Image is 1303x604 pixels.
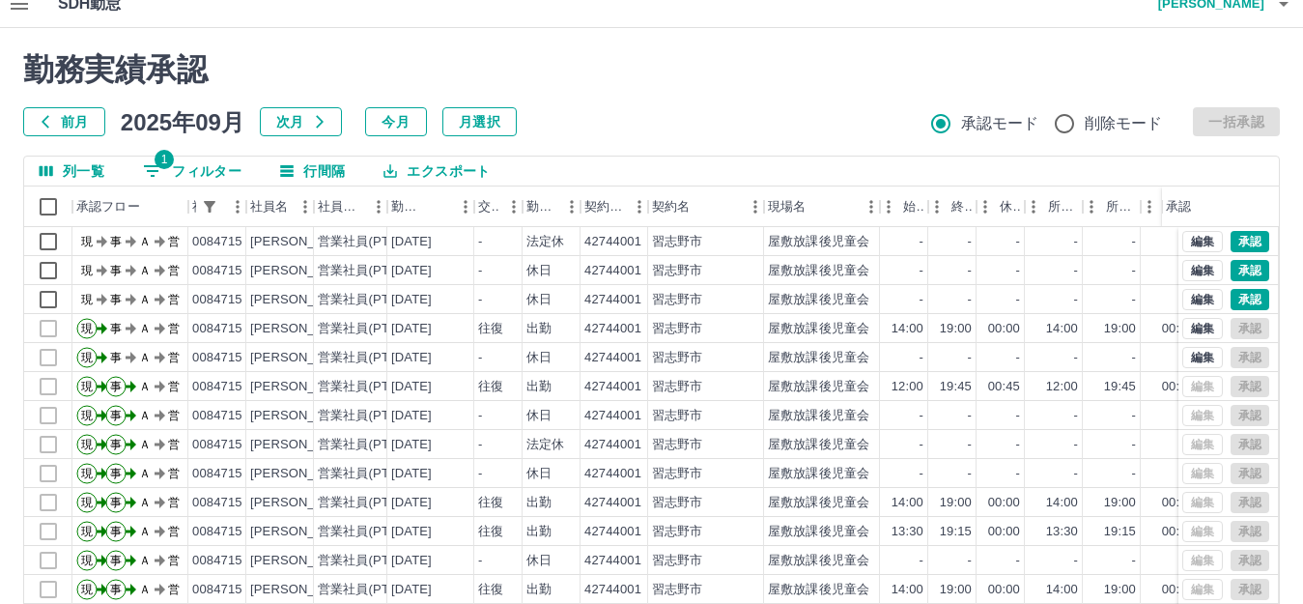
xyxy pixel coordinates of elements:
div: - [1132,436,1136,454]
div: - [478,552,482,570]
div: 19:15 [940,523,972,541]
div: 契約名 [648,187,764,227]
button: 承認 [1231,231,1269,252]
div: 休日 [526,262,552,280]
div: [DATE] [391,233,432,251]
div: 19:00 [940,494,972,512]
div: - [1016,552,1020,570]
div: 42744001 [584,262,641,280]
div: 屋敷放課後児童会 [768,233,869,251]
div: 法定休 [526,436,564,454]
div: - [920,262,923,280]
div: 出勤 [526,320,552,338]
div: - [1074,262,1078,280]
div: 習志野市 [652,465,703,483]
div: 12:00 [892,378,923,396]
div: 13:30 [1046,523,1078,541]
div: [DATE] [391,349,432,367]
div: - [1074,291,1078,309]
div: [PERSON_NAME] [250,407,355,425]
div: - [968,349,972,367]
div: - [968,436,972,454]
button: 承認 [1231,260,1269,281]
div: 42744001 [584,494,641,512]
div: 0084715 [192,320,242,338]
div: 往復 [478,523,503,541]
text: 営 [168,235,180,248]
div: 社員番号 [188,187,246,227]
text: 営 [168,467,180,480]
div: - [1074,349,1078,367]
div: - [920,465,923,483]
div: 屋敷放課後児童会 [768,407,869,425]
text: 営 [168,525,180,538]
text: 事 [110,380,122,393]
div: 所定開始 [1025,187,1083,227]
div: 00:45 [988,378,1020,396]
div: 0084715 [192,262,242,280]
h5: 2025年09月 [121,107,244,136]
button: ソート [424,193,451,220]
div: 0084715 [192,494,242,512]
button: メニュー [857,192,886,221]
div: [PERSON_NAME] [250,291,355,309]
text: Ａ [139,351,151,364]
div: - [968,407,972,425]
div: 42744001 [584,291,641,309]
div: [PERSON_NAME] [250,320,355,338]
div: 0084715 [192,523,242,541]
text: Ａ [139,293,151,306]
div: 屋敷放課後児童会 [768,465,869,483]
text: Ａ [139,235,151,248]
div: [DATE] [391,320,432,338]
div: 42744001 [584,581,641,599]
div: - [478,407,482,425]
div: 往復 [478,378,503,396]
div: 営業社員(PT契約) [318,407,419,425]
div: [DATE] [391,407,432,425]
div: 00:00 [1162,523,1194,541]
text: 現 [81,467,93,480]
div: [DATE] [391,523,432,541]
div: 42744001 [584,320,641,338]
div: 習志野市 [652,494,703,512]
text: 現 [81,293,93,306]
div: 営業社員(PT契約) [318,291,419,309]
text: 現 [81,554,93,567]
div: 13:30 [892,523,923,541]
div: 00:00 [988,581,1020,599]
div: 休日 [526,407,552,425]
div: - [1016,291,1020,309]
button: 編集 [1182,347,1223,368]
div: 習志野市 [652,407,703,425]
div: 社員名 [246,187,314,227]
text: 営 [168,293,180,306]
div: 0084715 [192,407,242,425]
div: 休日 [526,465,552,483]
div: 屋敷放課後児童会 [768,262,869,280]
div: [PERSON_NAME] [250,581,355,599]
div: 往復 [478,494,503,512]
div: 00:00 [988,320,1020,338]
div: 勤務日 [387,187,474,227]
text: 事 [110,438,122,451]
div: 14:00 [892,320,923,338]
div: 19:00 [1104,494,1136,512]
div: 42744001 [584,349,641,367]
text: 営 [168,438,180,451]
div: 習志野市 [652,552,703,570]
div: 19:00 [1104,581,1136,599]
div: - [920,436,923,454]
div: [PERSON_NAME] [250,378,355,396]
div: 19:15 [1104,523,1136,541]
div: 営業社員(PT契約) [318,436,419,454]
div: 14:00 [892,494,923,512]
div: 00:45 [1162,378,1194,396]
div: - [920,552,923,570]
div: [PERSON_NAME] [250,465,355,483]
button: 承認 [1231,289,1269,310]
div: 契約コード [584,187,625,227]
button: メニュー [364,192,393,221]
div: 習志野市 [652,291,703,309]
div: 0084715 [192,233,242,251]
